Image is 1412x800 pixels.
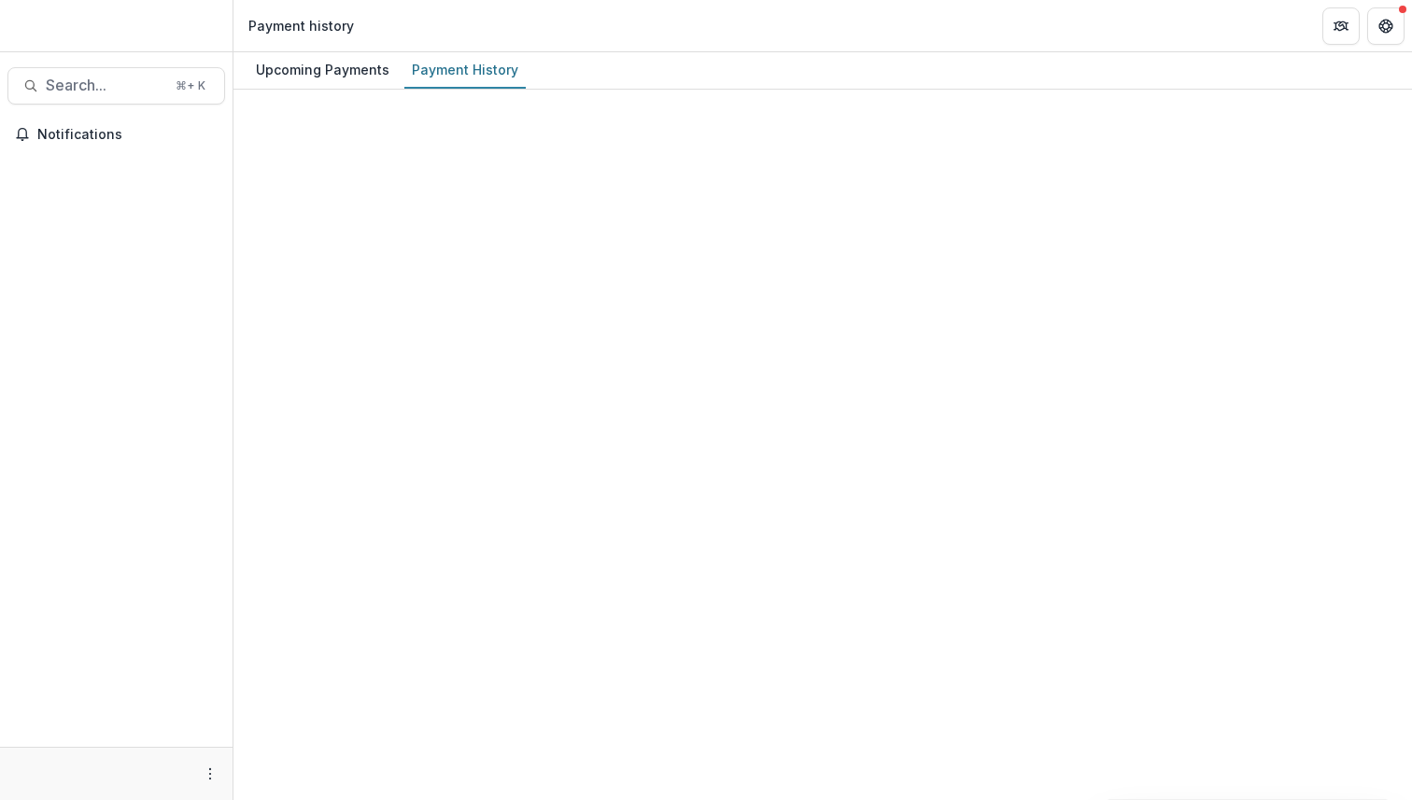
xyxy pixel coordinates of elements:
[241,12,361,39] nav: breadcrumb
[404,52,526,89] a: Payment History
[7,119,225,149] button: Notifications
[172,76,209,96] div: ⌘ + K
[199,763,221,785] button: More
[404,56,526,83] div: Payment History
[7,67,225,105] button: Search...
[37,127,218,143] span: Notifications
[1367,7,1405,45] button: Get Help
[1322,7,1360,45] button: Partners
[248,56,397,83] div: Upcoming Payments
[46,77,164,94] span: Search...
[248,16,354,35] div: Payment history
[248,52,397,89] a: Upcoming Payments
